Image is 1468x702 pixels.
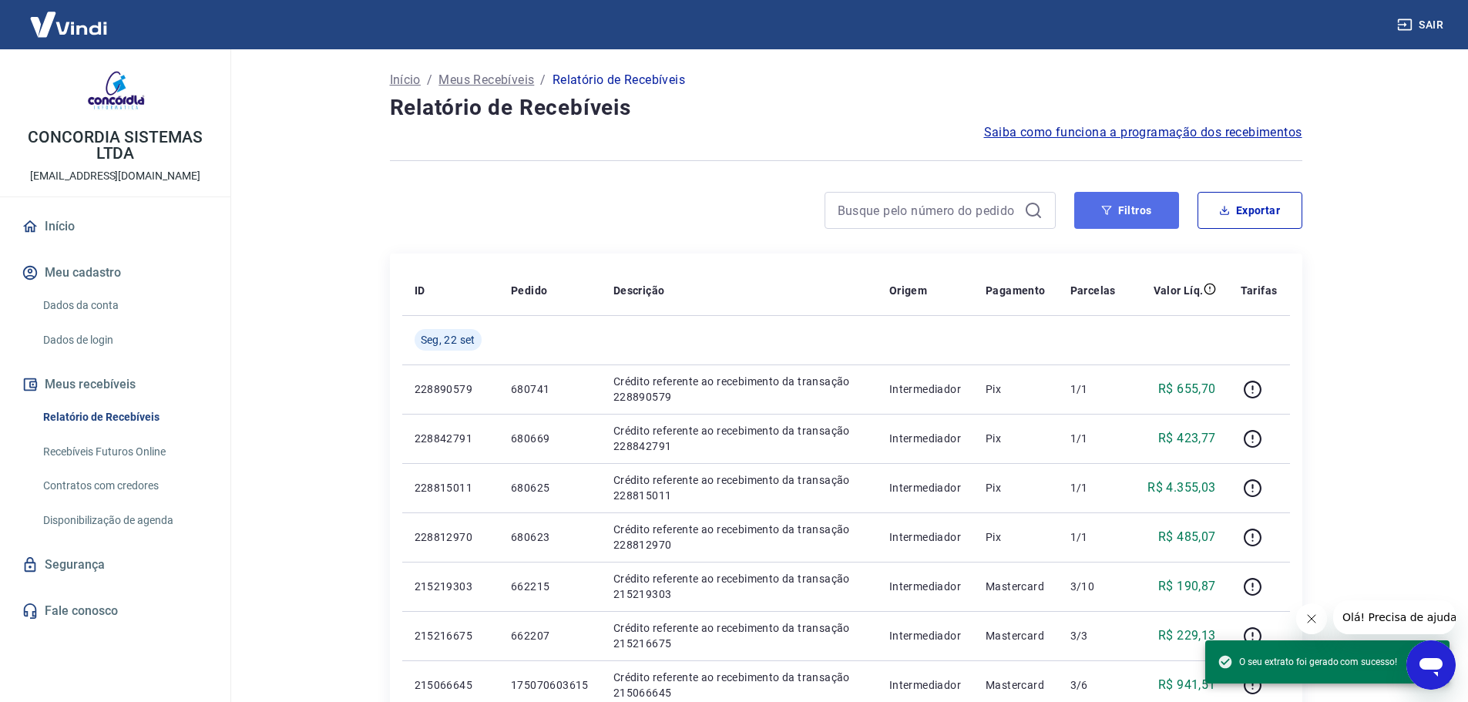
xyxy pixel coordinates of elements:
[986,381,1046,397] p: Pix
[415,381,486,397] p: 228890579
[9,11,129,23] span: Olá! Precisa de ajuda?
[1406,640,1456,690] iframe: Botão para abrir a janela de mensagens
[984,123,1302,142] a: Saiba como funciona a programação dos recebimentos
[18,368,212,401] button: Meus recebíveis
[37,290,212,321] a: Dados da conta
[415,529,486,545] p: 228812970
[415,579,486,594] p: 215219303
[986,579,1046,594] p: Mastercard
[1218,654,1397,670] span: O seu extrato foi gerado com sucesso!
[986,628,1046,643] p: Mastercard
[1070,381,1116,397] p: 1/1
[889,381,961,397] p: Intermediador
[613,472,865,503] p: Crédito referente ao recebimento da transação 228815011
[415,431,486,446] p: 228842791
[18,548,212,582] a: Segurança
[1070,579,1116,594] p: 3/10
[427,71,432,89] p: /
[18,210,212,244] a: Início
[889,529,961,545] p: Intermediador
[1158,577,1216,596] p: R$ 190,87
[415,283,425,298] p: ID
[18,594,212,628] a: Fale conosco
[613,283,665,298] p: Descrição
[511,283,547,298] p: Pedido
[511,529,589,545] p: 680623
[415,677,486,693] p: 215066645
[37,401,212,433] a: Relatório de Recebíveis
[986,529,1046,545] p: Pix
[1158,676,1216,694] p: R$ 941,51
[18,256,212,290] button: Meu cadastro
[421,332,475,348] span: Seg, 22 set
[889,628,961,643] p: Intermediador
[1070,283,1116,298] p: Parcelas
[18,1,119,48] img: Vindi
[37,324,212,356] a: Dados de login
[1296,603,1327,634] iframe: Fechar mensagem
[1333,600,1456,634] iframe: Mensagem da empresa
[553,71,685,89] p: Relatório de Recebíveis
[986,283,1046,298] p: Pagamento
[1394,11,1450,39] button: Sair
[540,71,546,89] p: /
[1070,480,1116,495] p: 1/1
[613,620,865,651] p: Crédito referente ao recebimento da transação 215216675
[511,480,589,495] p: 680625
[1158,626,1216,645] p: R$ 229,13
[1147,479,1215,497] p: R$ 4.355,03
[986,677,1046,693] p: Mastercard
[438,71,534,89] a: Meus Recebíveis
[1158,528,1216,546] p: R$ 485,07
[415,628,486,643] p: 215216675
[1070,529,1116,545] p: 1/1
[1074,192,1179,229] button: Filtros
[1070,628,1116,643] p: 3/3
[613,571,865,602] p: Crédito referente ao recebimento da transação 215219303
[37,436,212,468] a: Recebíveis Futuros Online
[30,168,200,184] p: [EMAIL_ADDRESS][DOMAIN_NAME]
[889,579,961,594] p: Intermediador
[986,431,1046,446] p: Pix
[613,423,865,454] p: Crédito referente ao recebimento da transação 228842791
[838,199,1018,222] input: Busque pelo número do pedido
[613,374,865,405] p: Crédito referente ao recebimento da transação 228890579
[1158,429,1216,448] p: R$ 423,77
[511,431,589,446] p: 680669
[889,480,961,495] p: Intermediador
[37,505,212,536] a: Disponibilização de agenda
[1154,283,1204,298] p: Valor Líq.
[511,628,589,643] p: 662207
[1241,283,1278,298] p: Tarifas
[511,381,589,397] p: 680741
[1070,431,1116,446] p: 1/1
[12,129,218,162] p: CONCORDIA SISTEMAS LTDA
[613,522,865,553] p: Crédito referente ao recebimento da transação 228812970
[415,480,486,495] p: 228815011
[390,71,421,89] a: Início
[1158,380,1216,398] p: R$ 655,70
[986,480,1046,495] p: Pix
[1198,192,1302,229] button: Exportar
[85,62,146,123] img: a68c8fd8-fab5-48c0-8bd6-9edace40e89e.jpeg
[889,677,961,693] p: Intermediador
[390,92,1302,123] h4: Relatório de Recebíveis
[511,677,589,693] p: 175070603615
[1070,677,1116,693] p: 3/6
[37,470,212,502] a: Contratos com credores
[889,431,961,446] p: Intermediador
[889,283,927,298] p: Origem
[613,670,865,700] p: Crédito referente ao recebimento da transação 215066645
[511,579,589,594] p: 662215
